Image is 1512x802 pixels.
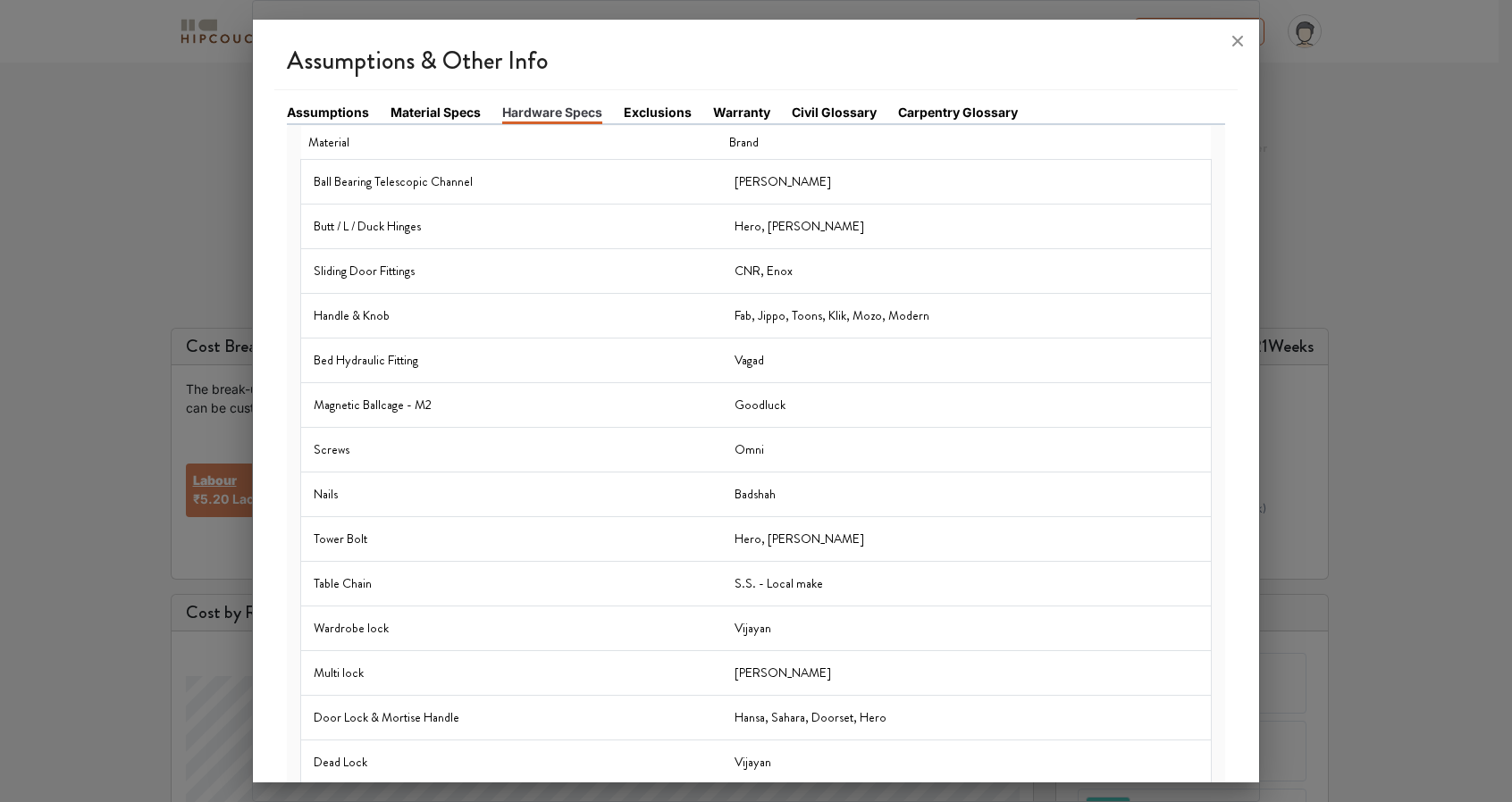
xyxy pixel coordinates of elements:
th: Material [301,126,722,160]
td: Badshah [722,472,1212,517]
td: Table Chain [301,562,722,606]
td: Multi lock [301,651,722,696]
td: Handle & Knob [301,294,722,338]
th: Brand [722,126,1212,160]
td: Screws [301,428,722,472]
a: Exclusions [624,103,692,121]
td: Vagad [722,338,1212,383]
td: CNR, Enox [722,249,1212,294]
a: Civil Glossary [792,103,877,121]
a: Assumptions [287,103,369,121]
td: S.S. - Local make [722,562,1212,606]
td: Vijayan [722,606,1212,651]
td: [PERSON_NAME] [722,651,1212,696]
td: Fab, Jippo, Toons, Klik, Mozo, Modern [722,294,1212,338]
td: Ball Bearing Telescopic Channel [301,160,722,205]
td: Bed Hydraulic Fitting [301,338,722,383]
td: Butt / L / Duck Hinges [301,205,722,249]
td: Nails [301,472,722,517]
td: Wardrobe lock [301,606,722,651]
td: Dead Lock [301,740,722,785]
a: Material Specs [391,103,481,121]
a: Warranty [713,103,770,121]
td: [PERSON_NAME] [722,160,1212,205]
a: Hardware Specs [502,103,602,124]
td: Magnetic Ballcage - M2 [301,383,722,428]
a: Carpentry Glossary [898,103,1018,121]
td: Tower Bolt [301,517,722,562]
td: Omni [722,428,1212,472]
td: Hansa, Sahara, Doorset, Hero [722,696,1212,740]
td: Door Lock & Mortise Handle [301,696,722,740]
td: Hero, [PERSON_NAME] [722,205,1212,249]
td: Hero, [PERSON_NAME] [722,517,1212,562]
td: Vijayan [722,740,1212,785]
td: Goodluck [722,383,1212,428]
td: Sliding Door Fittings [301,249,722,294]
